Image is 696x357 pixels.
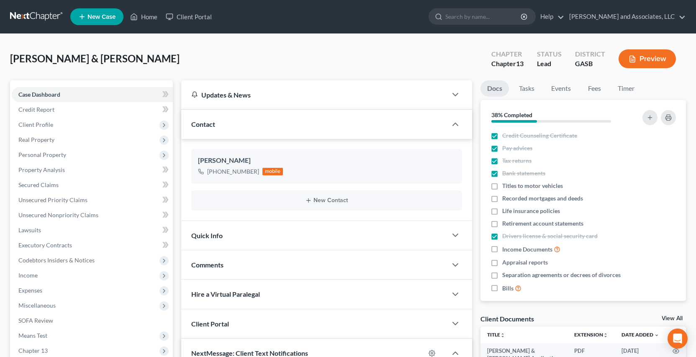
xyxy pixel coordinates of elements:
[12,208,173,223] a: Unsecured Nonpriority Claims
[12,102,173,117] a: Credit Report
[487,331,505,338] a: Titleunfold_more
[18,181,59,188] span: Secured Claims
[191,90,437,99] div: Updates & News
[18,241,72,249] span: Executory Contracts
[537,49,562,59] div: Status
[191,349,308,357] span: NextMessage: Client Text Notifications
[502,219,583,228] span: Retirement account statements
[18,136,54,143] span: Real Property
[18,151,66,158] span: Personal Property
[574,331,608,338] a: Extensionunfold_more
[502,284,514,293] span: Bills
[502,207,560,215] span: Life insurance policies
[12,162,173,177] a: Property Analysis
[502,258,548,267] span: Appraisal reports
[619,49,676,68] button: Preview
[502,232,598,240] span: Drivers license & social security card
[18,91,60,98] span: Case Dashboard
[581,80,608,97] a: Fees
[491,49,524,59] div: Chapter
[445,9,522,24] input: Search by name...
[502,271,621,279] span: Separation agreements or decrees of divorces
[18,106,54,113] span: Credit Report
[191,290,260,298] span: Hire a Virtual Paralegal
[12,238,173,253] a: Executory Contracts
[502,194,583,203] span: Recorded mortgages and deeds
[491,111,532,118] strong: 38% Completed
[480,314,534,323] div: Client Documents
[512,80,541,97] a: Tasks
[536,9,564,24] a: Help
[12,313,173,328] a: SOFA Review
[18,347,48,354] span: Chapter 13
[12,177,173,193] a: Secured Claims
[198,197,455,204] button: New Contact
[575,59,605,69] div: GASB
[500,333,505,338] i: unfold_more
[502,157,532,165] span: Tax returns
[18,332,47,339] span: Means Test
[603,333,608,338] i: unfold_more
[502,144,532,152] span: Pay advices
[18,166,65,173] span: Property Analysis
[87,14,116,20] span: New Case
[18,317,53,324] span: SOFA Review
[191,231,223,239] span: Quick Info
[654,333,659,338] i: expand_more
[502,182,563,190] span: Titles to motor vehicles
[18,226,41,234] span: Lawsuits
[18,257,95,264] span: Codebtors Insiders & Notices
[544,80,578,97] a: Events
[491,59,524,69] div: Chapter
[18,302,56,309] span: Miscellaneous
[18,121,53,128] span: Client Profile
[18,196,87,203] span: Unsecured Priority Claims
[502,131,577,140] span: Credit Counseling Certificate
[10,52,180,64] span: [PERSON_NAME] & [PERSON_NAME]
[18,272,38,279] span: Income
[12,87,173,102] a: Case Dashboard
[611,80,641,97] a: Timer
[537,59,562,69] div: Lead
[198,156,455,166] div: [PERSON_NAME]
[191,261,223,269] span: Comments
[12,193,173,208] a: Unsecured Priority Claims
[662,316,683,321] a: View All
[565,9,686,24] a: [PERSON_NAME] and Associates, LLC
[126,9,162,24] a: Home
[668,329,688,349] div: Open Intercom Messenger
[502,245,552,254] span: Income Documents
[502,169,545,177] span: Bank statements
[575,49,605,59] div: District
[480,80,509,97] a: Docs
[622,331,659,338] a: Date Added expand_more
[207,167,259,176] div: [PHONE_NUMBER]
[162,9,216,24] a: Client Portal
[12,223,173,238] a: Lawsuits
[262,168,283,175] div: mobile
[191,320,229,328] span: Client Portal
[18,287,42,294] span: Expenses
[18,211,98,218] span: Unsecured Nonpriority Claims
[516,59,524,67] span: 13
[191,120,215,128] span: Contact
